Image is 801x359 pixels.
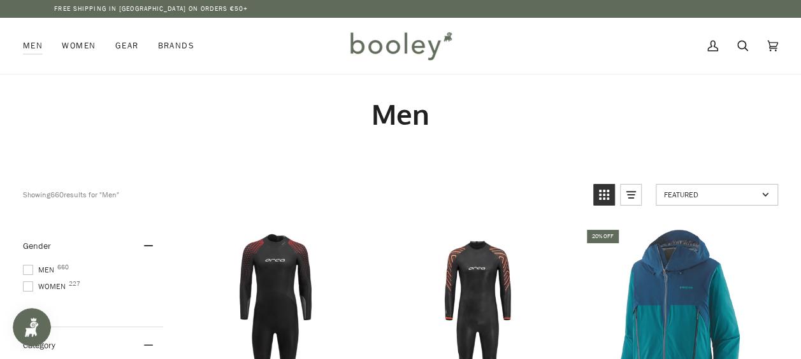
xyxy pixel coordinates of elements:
[23,264,58,276] span: Men
[52,18,105,74] a: Women
[23,281,69,292] span: Women
[23,184,584,206] div: Showing results for "Men"
[345,27,456,64] img: Booley
[13,308,51,346] iframe: Button to open loyalty program pop-up
[23,97,778,132] h1: Men
[57,264,69,271] span: 660
[656,184,778,206] a: Sort options
[664,189,758,200] span: Featured
[50,189,64,200] b: 660
[62,39,96,52] span: Women
[587,230,619,243] div: 20% off
[157,39,194,52] span: Brands
[23,240,51,252] span: Gender
[23,39,43,52] span: Men
[23,18,52,74] a: Men
[54,4,248,14] p: Free Shipping in [GEOGRAPHIC_DATA] on Orders €50+
[106,18,148,74] a: Gear
[69,281,80,287] span: 227
[593,184,615,206] a: View grid mode
[115,39,139,52] span: Gear
[148,18,204,74] a: Brands
[620,184,642,206] a: View list mode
